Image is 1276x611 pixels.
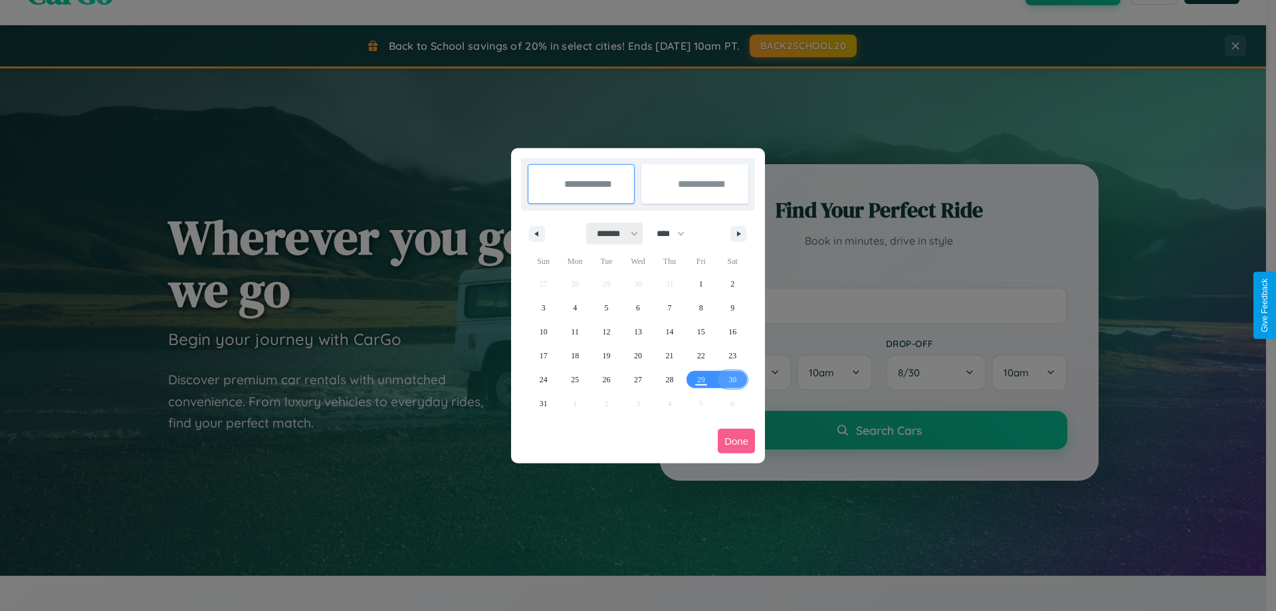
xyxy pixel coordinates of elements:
[667,296,671,320] span: 7
[571,344,579,368] span: 18
[528,251,559,272] span: Sun
[730,272,734,296] span: 2
[665,320,673,344] span: 14
[665,368,673,392] span: 28
[634,320,642,344] span: 13
[634,344,642,368] span: 20
[603,344,611,368] span: 19
[697,320,705,344] span: 15
[559,320,590,344] button: 11
[603,368,611,392] span: 26
[699,272,703,296] span: 1
[654,296,685,320] button: 7
[728,368,736,392] span: 30
[571,368,579,392] span: 25
[540,320,548,344] span: 10
[622,344,653,368] button: 20
[591,296,622,320] button: 5
[528,296,559,320] button: 3
[603,320,611,344] span: 12
[654,251,685,272] span: Thu
[665,344,673,368] span: 21
[717,272,748,296] button: 2
[622,368,653,392] button: 27
[654,344,685,368] button: 21
[685,272,716,296] button: 1
[717,251,748,272] span: Sat
[699,296,703,320] span: 8
[591,251,622,272] span: Tue
[654,368,685,392] button: 28
[1260,279,1269,332] div: Give Feedback
[717,368,748,392] button: 30
[634,368,642,392] span: 27
[528,368,559,392] button: 24
[685,320,716,344] button: 15
[591,368,622,392] button: 26
[730,296,734,320] span: 9
[718,429,755,453] button: Done
[571,320,579,344] span: 11
[622,251,653,272] span: Wed
[636,296,640,320] span: 6
[559,344,590,368] button: 18
[528,392,559,416] button: 31
[697,344,705,368] span: 22
[685,368,716,392] button: 29
[654,320,685,344] button: 14
[728,320,736,344] span: 16
[540,392,548,416] span: 31
[622,320,653,344] button: 13
[685,344,716,368] button: 22
[528,320,559,344] button: 10
[685,296,716,320] button: 8
[573,296,577,320] span: 4
[540,368,548,392] span: 24
[697,368,705,392] span: 29
[685,251,716,272] span: Fri
[728,344,736,368] span: 23
[559,251,590,272] span: Mon
[542,296,546,320] span: 3
[559,296,590,320] button: 4
[717,344,748,368] button: 23
[717,320,748,344] button: 16
[605,296,609,320] span: 5
[622,296,653,320] button: 6
[540,344,548,368] span: 17
[528,344,559,368] button: 17
[591,344,622,368] button: 19
[717,296,748,320] button: 9
[591,320,622,344] button: 12
[559,368,590,392] button: 25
